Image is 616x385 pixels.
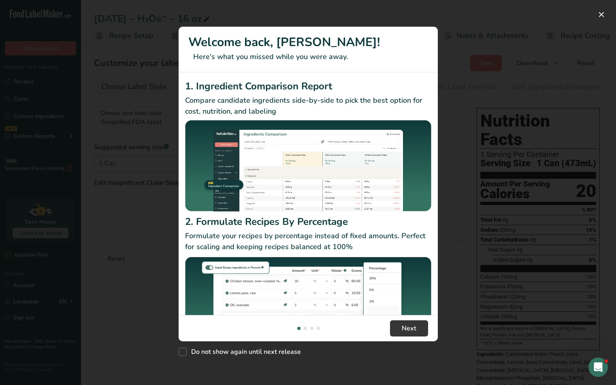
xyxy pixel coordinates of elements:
[185,120,431,212] img: Ingredient Comparison Report
[185,231,431,252] p: Formulate your recipes by percentage instead of fixed amounts. Perfect for scaling and keeping re...
[185,256,431,353] img: Formulate Recipes By Percentage
[185,95,431,117] p: Compare candidate ingredients side-by-side to pick the best option for cost, nutrition, and labeling
[188,51,428,62] p: Here's what you missed while you were away.
[188,33,428,51] h1: Welcome back, [PERSON_NAME]!
[185,79,431,93] h2: 1. Ingredient Comparison Report
[402,324,416,333] span: Next
[588,357,608,377] iframe: Intercom live chat
[390,320,428,336] button: Next
[185,214,431,229] h2: 2. Formulate Recipes By Percentage
[187,348,301,356] span: Do not show again until next release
